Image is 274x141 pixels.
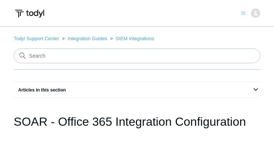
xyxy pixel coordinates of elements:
li: SIEM Integrations [109,36,154,41]
button: Toggle navigation menu [241,9,246,16]
h1: SOAR - Office 365 Integration Configuration [14,113,246,131]
li: Integration Guides [61,36,109,41]
li: Todyl Support Center [14,36,61,41]
a: Todyl Support Center [14,36,59,41]
span: Articles in this section [14,87,66,93]
a: Integration Guides [68,36,107,41]
a: SIEM Integrations [116,36,154,41]
img: Todyl Support Center Help Center home page [14,7,45,20]
input: Search [14,48,260,63]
